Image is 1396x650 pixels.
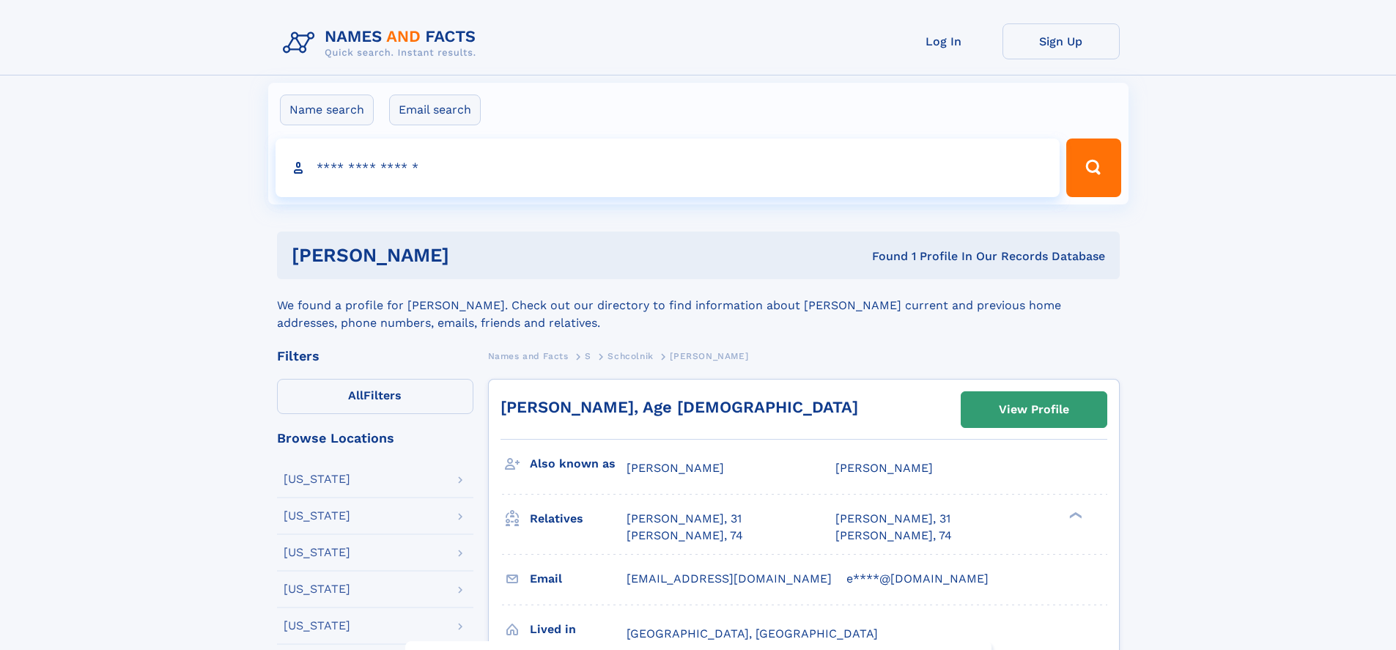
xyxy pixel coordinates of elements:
[627,461,724,475] span: [PERSON_NAME]
[530,566,627,591] h3: Email
[585,347,591,365] a: S
[530,617,627,642] h3: Lived in
[585,351,591,361] span: S
[1002,23,1120,59] a: Sign Up
[660,248,1105,265] div: Found 1 Profile In Our Records Database
[277,279,1120,332] div: We found a profile for [PERSON_NAME]. Check out our directory to find information about [PERSON_N...
[277,350,473,363] div: Filters
[835,528,952,544] a: [PERSON_NAME], 74
[276,139,1060,197] input: search input
[835,461,933,475] span: [PERSON_NAME]
[292,246,661,265] h1: [PERSON_NAME]
[280,95,374,125] label: Name search
[277,379,473,414] label: Filters
[627,627,878,640] span: [GEOGRAPHIC_DATA], [GEOGRAPHIC_DATA]
[284,620,350,632] div: [US_STATE]
[284,510,350,522] div: [US_STATE]
[607,351,653,361] span: Schcolnik
[530,506,627,531] h3: Relatives
[1066,511,1083,520] div: ❯
[284,547,350,558] div: [US_STATE]
[1066,139,1120,197] button: Search Button
[885,23,1002,59] a: Log In
[277,23,488,63] img: Logo Names and Facts
[607,347,653,365] a: Schcolnik
[627,572,832,586] span: [EMAIL_ADDRESS][DOMAIN_NAME]
[835,511,950,527] a: [PERSON_NAME], 31
[389,95,481,125] label: Email search
[670,351,748,361] span: [PERSON_NAME]
[284,473,350,485] div: [US_STATE]
[277,432,473,445] div: Browse Locations
[961,392,1107,427] a: View Profile
[348,388,363,402] span: All
[627,511,742,527] a: [PERSON_NAME], 31
[627,528,743,544] a: [PERSON_NAME], 74
[999,393,1069,426] div: View Profile
[488,347,569,365] a: Names and Facts
[284,583,350,595] div: [US_STATE]
[530,451,627,476] h3: Also known as
[501,398,858,416] a: [PERSON_NAME], Age [DEMOGRAPHIC_DATA]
